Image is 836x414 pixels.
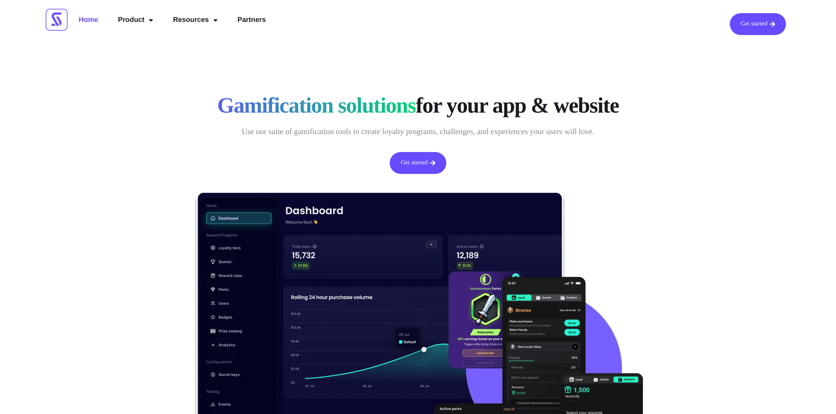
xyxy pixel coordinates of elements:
[217,92,416,118] span: Gamification solutions
[72,13,104,27] a: Home
[111,13,160,27] a: Product
[741,21,768,27] span: Get started
[203,92,633,118] h1: for your app & website
[231,13,273,27] a: Partners
[390,152,446,174] a: Get started
[401,160,427,166] span: Get started
[46,9,68,31] img: Scrimmage Square Icon Logo
[72,13,273,27] nav: Menu
[730,13,786,35] a: Get started
[203,125,633,139] p: Use our suite of gamification tools to create loyalty programs, challenges, and experiences your ...
[166,13,224,27] a: Resources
